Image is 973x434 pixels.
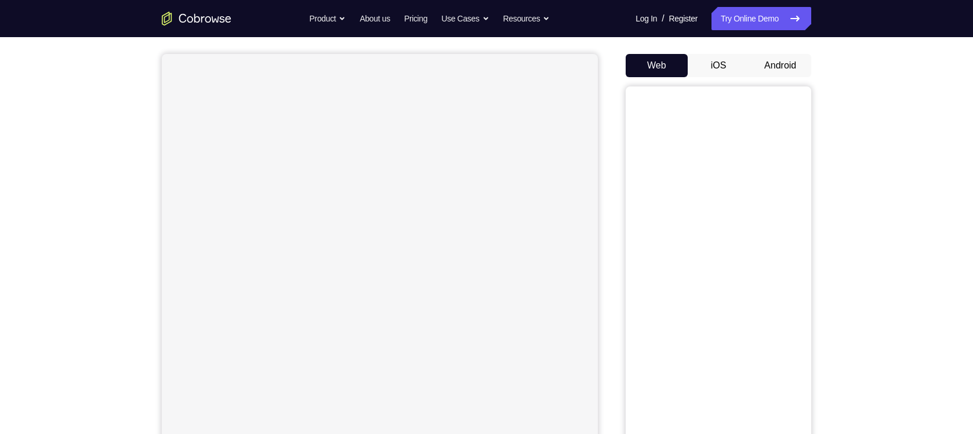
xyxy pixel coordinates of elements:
[162,12,231,26] a: Go to the home page
[749,54,811,77] button: Android
[404,7,427,30] a: Pricing
[711,7,811,30] a: Try Online Demo
[669,7,698,30] a: Register
[441,7,489,30] button: Use Cases
[360,7,390,30] a: About us
[688,54,750,77] button: iOS
[310,7,346,30] button: Product
[636,7,657,30] a: Log In
[626,54,688,77] button: Web
[503,7,550,30] button: Resources
[662,12,664,26] span: /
